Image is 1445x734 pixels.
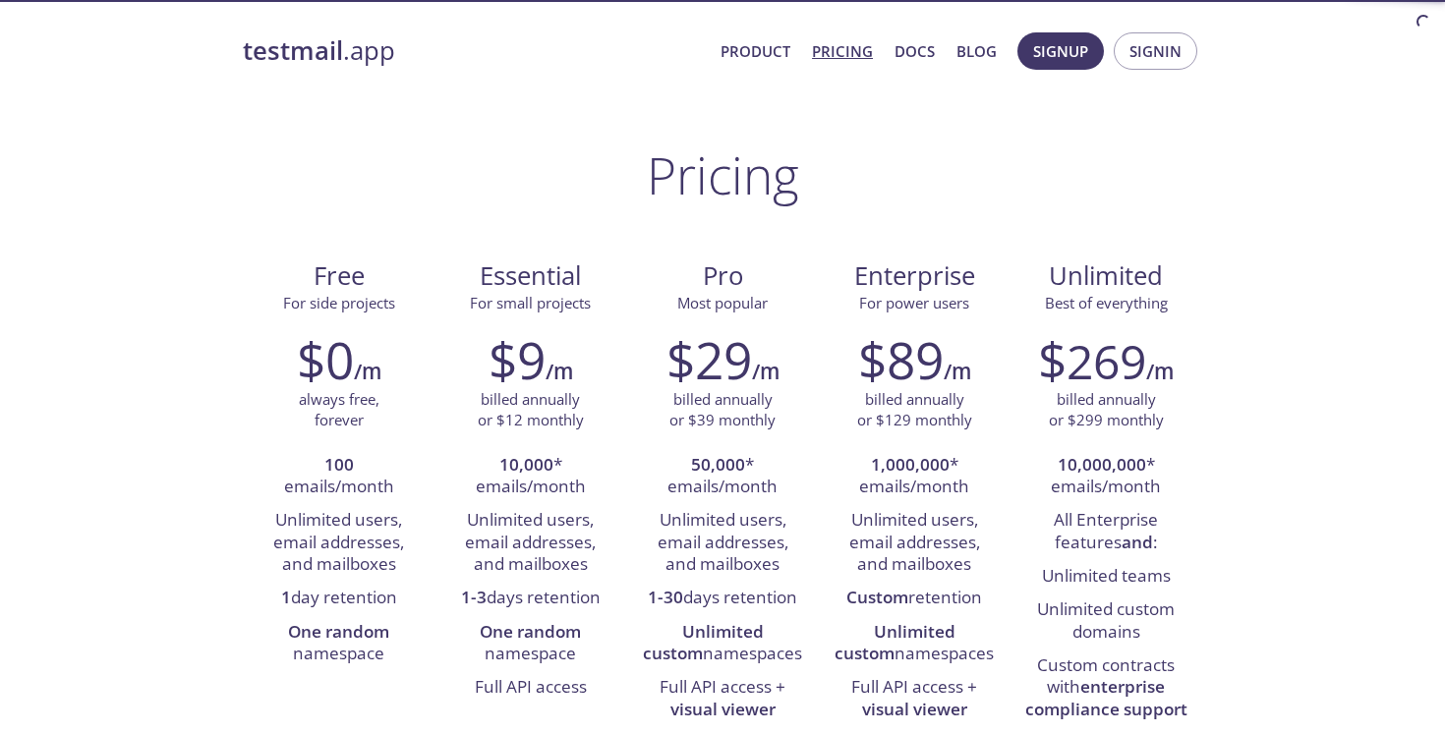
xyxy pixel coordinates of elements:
li: retention [834,582,996,615]
li: * emails/month [449,449,611,505]
button: Signup [1017,32,1104,70]
a: Blog [956,38,997,64]
li: namespace [449,616,611,672]
li: Unlimited custom domains [1025,593,1187,649]
h2: $89 [858,330,944,389]
span: Essential [450,259,610,293]
p: billed annually or $299 monthly [1049,389,1164,431]
span: Most popular [677,293,768,312]
strong: 100 [324,453,354,476]
li: namespaces [641,616,803,672]
strong: 1 [281,586,291,608]
p: billed annually or $12 monthly [478,389,584,431]
li: Unlimited users, email addresses, and mailboxes [258,504,420,582]
h6: /m [752,355,780,388]
strong: 10,000 [499,453,553,476]
h2: $9 [489,330,546,389]
span: Signin [1129,38,1182,64]
span: For small projects [470,293,591,312]
span: Enterprise [835,259,995,293]
strong: Custom [846,586,908,608]
strong: enterprise compliance support [1025,675,1187,719]
h2: $29 [666,330,752,389]
a: testmail.app [243,34,705,68]
strong: visual viewer [862,698,967,720]
strong: One random [480,620,581,643]
span: Unlimited [1049,258,1163,293]
strong: One random [288,620,389,643]
li: Unlimited users, email addresses, and mailboxes [449,504,611,582]
span: Free [259,259,419,293]
li: Custom contracts with [1025,649,1187,727]
strong: visual viewer [670,698,776,720]
button: Signin [1114,32,1197,70]
a: Docs [895,38,935,64]
strong: 1-3 [461,586,487,608]
h6: /m [546,355,573,388]
span: Pro [642,259,802,293]
li: emails/month [258,449,420,505]
span: For power users [859,293,969,312]
li: Unlimited users, email addresses, and mailboxes [834,504,996,582]
h6: /m [944,355,971,388]
h2: $0 [297,330,354,389]
span: Signup [1033,38,1088,64]
h6: /m [1146,355,1174,388]
strong: 1-30 [648,586,683,608]
li: * emails/month [1025,449,1187,505]
li: Full API access [449,671,611,705]
li: Unlimited teams [1025,560,1187,593]
p: billed annually or $39 monthly [669,389,776,431]
li: namespaces [834,616,996,672]
h2: $ [1038,330,1146,389]
p: always free, forever [299,389,379,431]
a: Product [721,38,790,64]
strong: Unlimited custom [835,620,955,664]
strong: testmail [243,33,343,68]
span: Best of everything [1045,293,1168,312]
strong: and [1122,531,1153,553]
li: namespace [258,616,420,672]
strong: 1,000,000 [871,453,950,476]
li: days retention [449,582,611,615]
strong: 10,000,000 [1058,453,1146,476]
strong: 50,000 [691,453,745,476]
li: * emails/month [641,449,803,505]
li: Full API access + [641,671,803,727]
li: day retention [258,582,420,615]
h1: Pricing [647,145,799,204]
span: 269 [1067,329,1146,393]
h6: /m [354,355,381,388]
strong: Unlimited custom [643,620,764,664]
li: * emails/month [834,449,996,505]
li: days retention [641,582,803,615]
p: billed annually or $129 monthly [857,389,972,431]
li: Unlimited users, email addresses, and mailboxes [641,504,803,582]
span: For side projects [283,293,395,312]
li: Full API access + [834,671,996,727]
a: Pricing [812,38,873,64]
li: All Enterprise features : [1025,504,1187,560]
